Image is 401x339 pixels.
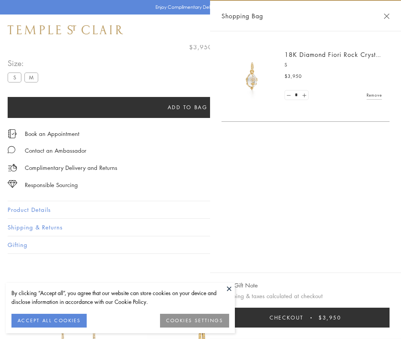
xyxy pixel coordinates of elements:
span: Checkout [270,313,304,322]
a: Set quantity to 2 [300,90,308,100]
button: Product Details [8,201,393,218]
span: $3,950 [319,313,341,322]
div: Responsible Sourcing [25,180,78,190]
span: Size: [8,57,41,69]
button: ACCEPT ALL COOKIES [11,314,87,328]
span: Shopping Bag [222,11,263,21]
p: Enjoy Complimentary Delivery & Returns [155,3,242,11]
button: Add to bag [8,97,367,118]
a: Set quantity to 0 [285,90,293,100]
span: $3,950 [285,73,302,80]
span: Add to bag [168,103,208,111]
button: COOKIES SETTINGS [160,314,229,328]
div: By clicking “Accept all”, you agree that our website can store cookies on your device and disclos... [11,289,229,306]
h3: You May Also Like [19,281,382,293]
p: S [285,61,382,69]
img: MessageIcon-01_2.svg [8,146,15,153]
img: icon_sourcing.svg [8,180,17,188]
label: M [24,73,38,82]
button: Close Shopping Bag [384,13,390,19]
div: Contact an Ambassador [25,146,86,155]
img: P51889-E11FIORI [229,53,275,99]
img: icon_appointment.svg [8,129,17,138]
button: Add Gift Note [222,281,258,290]
p: Shipping & taxes calculated at checkout [222,291,390,301]
img: icon_delivery.svg [8,163,17,173]
label: S [8,73,21,82]
button: Gifting [8,236,393,253]
button: Shipping & Returns [8,219,393,236]
p: Complimentary Delivery and Returns [25,163,117,173]
span: $3,950 [189,42,212,52]
button: Checkout $3,950 [222,308,390,328]
img: Temple St. Clair [8,25,123,34]
a: Remove [367,91,382,99]
a: Book an Appointment [25,129,79,138]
